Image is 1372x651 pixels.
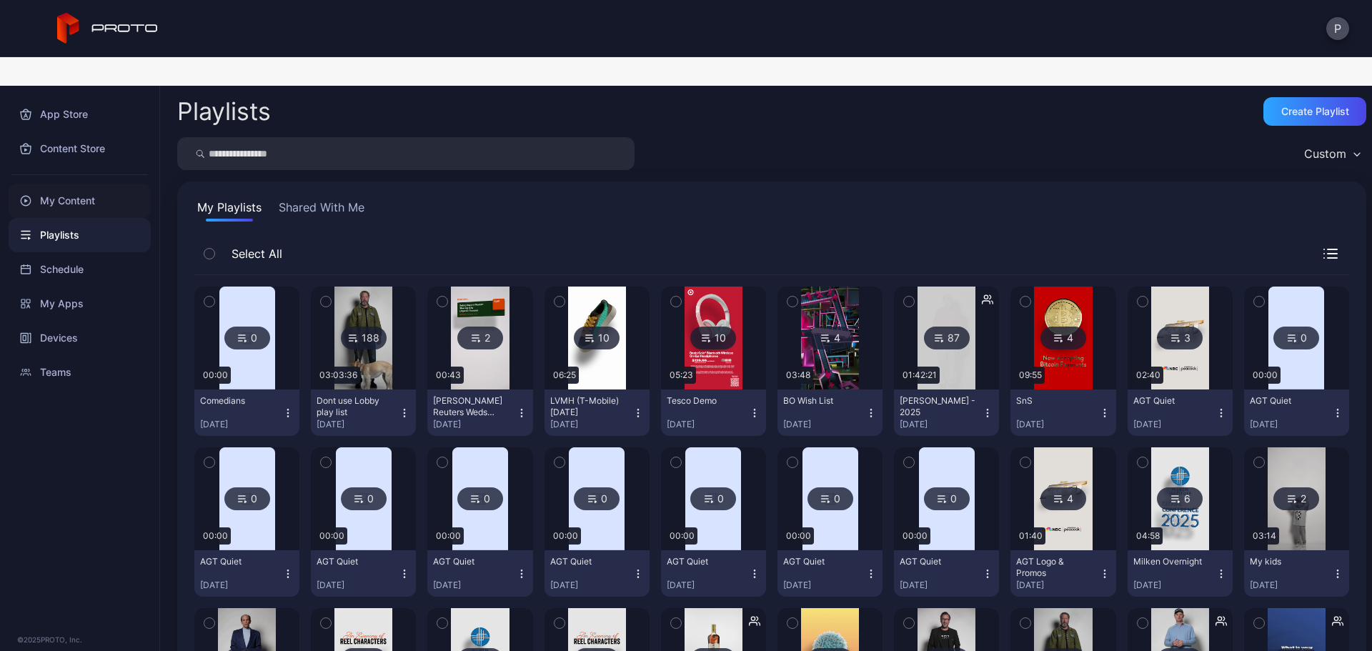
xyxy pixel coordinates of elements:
[433,367,464,384] div: 00:43
[317,580,399,591] div: [DATE]
[894,389,999,436] button: [PERSON_NAME] - 2025[DATE]
[224,245,282,262] span: Select All
[667,527,697,545] div: 00:00
[1133,419,1216,430] div: [DATE]
[777,389,883,436] button: BO Wish List[DATE]
[783,395,862,407] div: BO Wish List
[690,487,736,510] div: 0
[1133,580,1216,591] div: [DATE]
[317,367,360,384] div: 03:03:36
[9,287,151,321] a: My Apps
[1128,550,1233,597] button: Milken Overnight[DATE]
[667,580,749,591] div: [DATE]
[900,556,978,567] div: AGT Quiet
[783,419,865,430] div: [DATE]
[427,550,532,597] button: AGT Quiet[DATE]
[177,99,271,124] h2: Playlists
[200,395,279,407] div: Comedians
[1016,395,1095,407] div: SnS
[200,580,282,591] div: [DATE]
[9,97,151,131] a: App Store
[783,527,814,545] div: 00:00
[574,327,620,349] div: 10
[311,550,416,597] button: AGT Quiet[DATE]
[807,327,853,349] div: 4
[900,419,982,430] div: [DATE]
[427,389,532,436] button: [PERSON_NAME] Reuters Weds TEMP PLAYLIST[DATE]
[433,580,515,591] div: [DATE]
[1250,367,1281,384] div: 00:00
[433,395,512,418] div: Thompson Reuters Weds TEMP PLAYLIST
[1016,556,1095,579] div: AGT Logo & Promos
[1244,550,1349,597] button: My kids[DATE]
[667,556,745,567] div: AGT Quiet
[17,634,142,645] div: © 2025 PROTO, Inc.
[1010,389,1115,436] button: SnS[DATE]
[1016,367,1045,384] div: 09:55
[894,550,999,597] button: AGT Quiet[DATE]
[1250,580,1332,591] div: [DATE]
[317,419,399,430] div: [DATE]
[9,184,151,218] a: My Content
[194,550,299,597] button: AGT Quiet[DATE]
[1133,556,1212,567] div: Milken Overnight
[9,321,151,355] a: Devices
[1250,527,1279,545] div: 03:14
[550,580,632,591] div: [DATE]
[661,389,766,436] button: Tesco Demo[DATE]
[1133,395,1212,407] div: AGT Quiet
[317,527,347,545] div: 00:00
[1016,527,1045,545] div: 01:40
[311,389,416,436] button: Dont use Lobby play list[DATE]
[224,327,270,349] div: 0
[690,327,736,349] div: 10
[807,487,853,510] div: 0
[1016,580,1098,591] div: [DATE]
[1297,137,1366,170] button: Custom
[1326,17,1349,40] button: P
[1157,327,1203,349] div: 3
[924,487,970,510] div: 0
[200,556,279,567] div: AGT Quiet
[545,389,650,436] button: LVMH (T-Mobile) [DATE][DATE]
[9,355,151,389] a: Teams
[9,218,151,252] a: Playlists
[777,550,883,597] button: AGT Quiet[DATE]
[200,419,282,430] div: [DATE]
[200,527,231,545] div: 00:00
[433,527,464,545] div: 00:00
[1133,367,1163,384] div: 02:40
[545,550,650,597] button: AGT Quiet[DATE]
[1010,550,1115,597] button: AGT Logo & Promos[DATE]
[1263,97,1366,126] button: Create Playlist
[457,487,503,510] div: 0
[341,487,387,510] div: 0
[224,487,270,510] div: 0
[1250,419,1332,430] div: [DATE]
[900,527,930,545] div: 00:00
[9,252,151,287] a: Schedule
[1157,487,1203,510] div: 6
[661,550,766,597] button: AGT Quiet[DATE]
[1273,487,1319,510] div: 2
[1250,395,1328,407] div: AGT Quiet
[457,327,503,349] div: 2
[550,419,632,430] div: [DATE]
[667,367,696,384] div: 05:23
[550,367,579,384] div: 06:25
[924,327,970,349] div: 87
[783,367,813,384] div: 03:48
[194,199,264,222] button: My Playlists
[550,527,581,545] div: 00:00
[9,131,151,166] a: Content Store
[317,395,395,418] div: Dont use Lobby play list
[1040,487,1086,510] div: 4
